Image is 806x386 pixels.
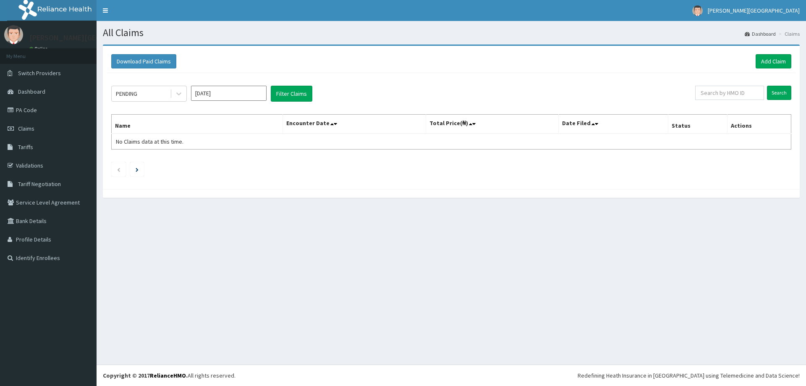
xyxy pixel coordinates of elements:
span: Switch Providers [18,69,61,77]
th: Encounter Date [283,115,426,134]
h1: All Claims [103,27,800,38]
div: PENDING [116,89,137,98]
img: User Image [4,25,23,44]
span: Tariffs [18,143,33,151]
a: Dashboard [745,30,776,37]
span: No Claims data at this time. [116,138,183,145]
span: [PERSON_NAME][GEOGRAPHIC_DATA] [708,7,800,14]
img: User Image [692,5,703,16]
th: Date Filed [558,115,668,134]
strong: Copyright © 2017 . [103,372,188,379]
span: Tariff Negotiation [18,180,61,188]
a: Next page [136,165,139,173]
input: Search [767,86,791,100]
li: Claims [777,30,800,37]
p: [PERSON_NAME][GEOGRAPHIC_DATA] [29,34,154,42]
button: Download Paid Claims [111,54,176,68]
a: RelianceHMO [150,372,186,379]
th: Actions [727,115,791,134]
th: Name [112,115,283,134]
a: Online [29,46,50,52]
button: Filter Claims [271,86,312,102]
div: Redefining Heath Insurance in [GEOGRAPHIC_DATA] using Telemedicine and Data Science! [578,371,800,380]
input: Select Month and Year [191,86,267,101]
th: Total Price(₦) [426,115,558,134]
a: Previous page [117,165,120,173]
input: Search by HMO ID [695,86,764,100]
th: Status [668,115,727,134]
span: Claims [18,125,34,132]
a: Add Claim [756,54,791,68]
footer: All rights reserved. [97,365,806,386]
span: Dashboard [18,88,45,95]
